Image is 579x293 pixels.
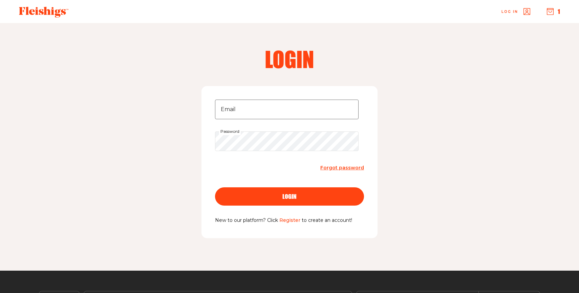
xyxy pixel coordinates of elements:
[215,187,364,206] button: login
[215,216,364,225] p: New to our platform? Click to create an account!
[215,100,359,119] input: Email
[320,165,364,171] span: Forgot password
[320,163,364,172] a: Forgot password
[547,8,560,15] button: 1
[279,217,300,223] a: Register
[215,131,359,151] input: Password
[282,193,297,200] span: login
[501,8,530,15] a: Log in
[219,128,241,135] label: Password
[501,9,518,14] span: Log in
[203,48,376,70] h2: Login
